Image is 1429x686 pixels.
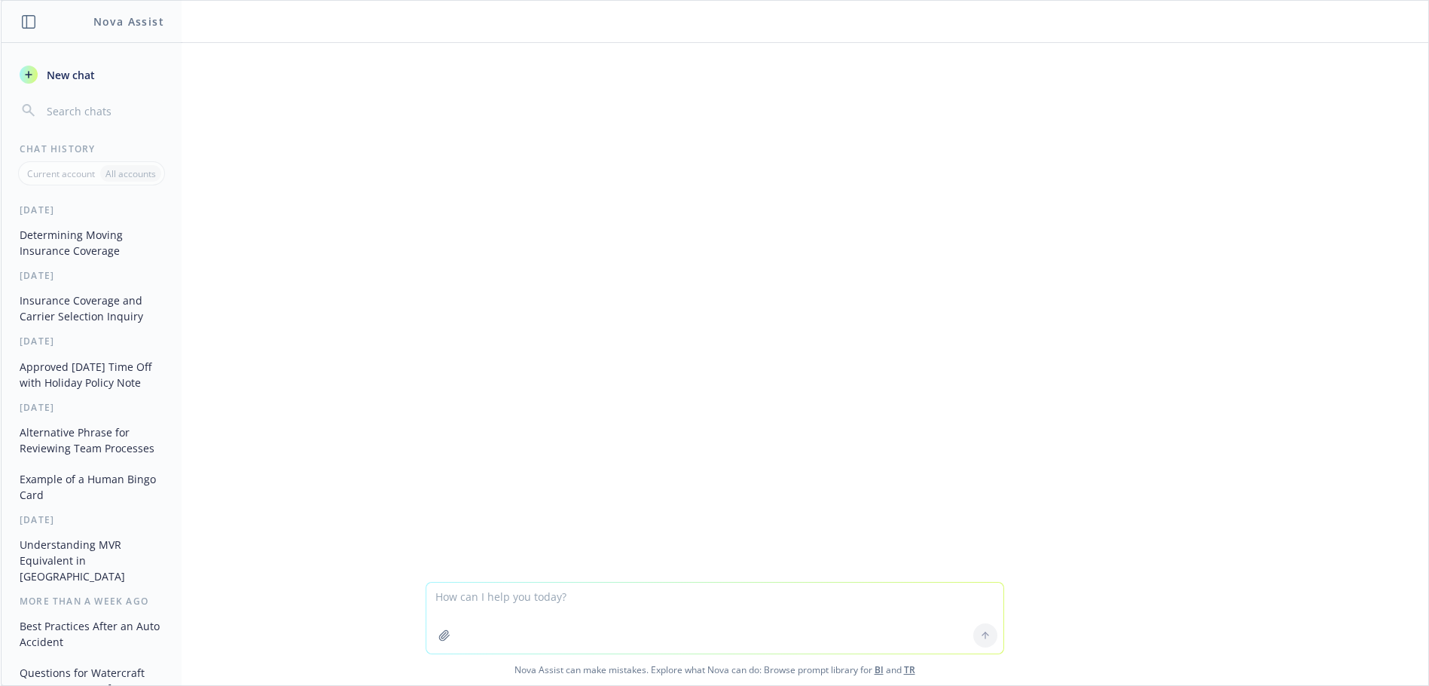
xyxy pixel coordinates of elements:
div: Chat History [2,142,182,155]
button: New chat [14,61,169,88]
a: BI [875,663,884,676]
input: Search chats [44,100,163,121]
button: Best Practices After an Auto Accident [14,614,169,654]
div: [DATE] [2,401,182,414]
button: Insurance Coverage and Carrier Selection Inquiry [14,288,169,329]
div: [DATE] [2,335,182,348]
button: Understanding MVR Equivalent in [GEOGRAPHIC_DATA] [14,532,169,589]
button: Approved [DATE] Time Off with Holiday Policy Note [14,354,169,395]
button: Example of a Human Bingo Card [14,467,169,507]
span: New chat [44,67,95,83]
div: [DATE] [2,513,182,526]
div: More than a week ago [2,595,182,608]
span: Nova Assist can make mistakes. Explore what Nova can do: Browse prompt library for and [7,654,1422,685]
p: Current account [27,167,95,180]
div: [DATE] [2,269,182,282]
div: [DATE] [2,204,182,216]
a: TR [904,663,915,676]
h1: Nova Assist [93,14,164,29]
p: All accounts [105,167,156,180]
button: Alternative Phrase for Reviewing Team Processes [14,420,169,461]
button: Determining Moving Insurance Coverage [14,222,169,263]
